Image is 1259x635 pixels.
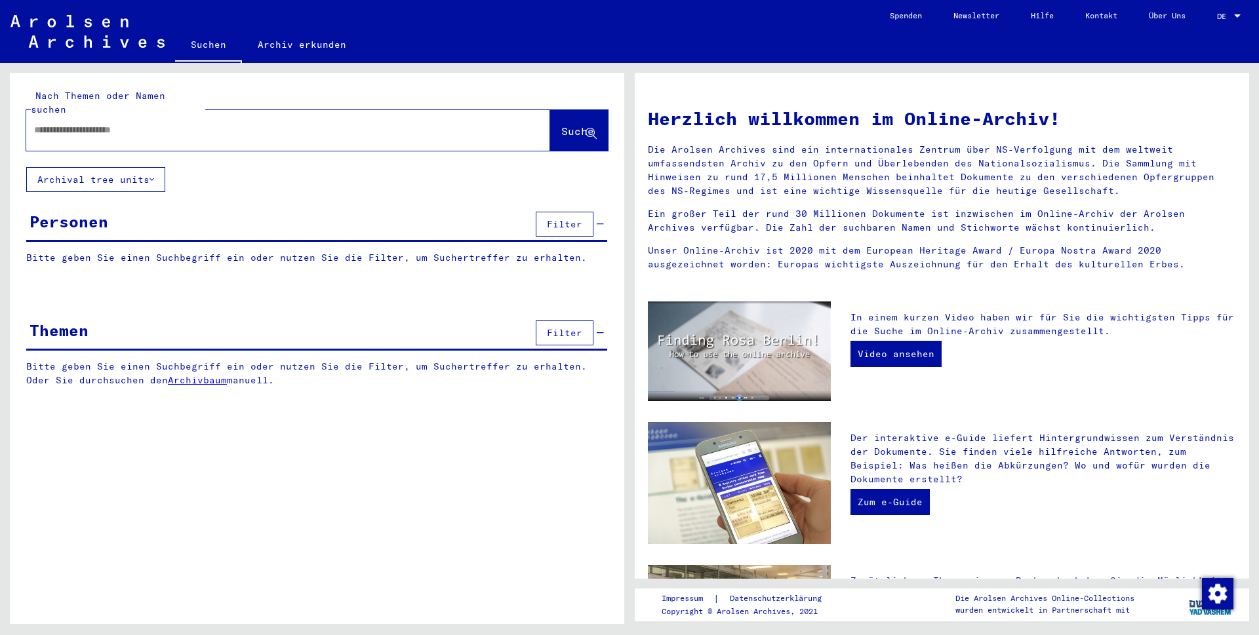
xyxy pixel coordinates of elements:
p: Bitte geben Sie einen Suchbegriff ein oder nutzen Sie die Filter, um Suchertreffer zu erhalten. O... [26,360,608,387]
div: Themen [30,318,89,342]
button: Filter [536,320,593,345]
a: Datenschutzerklärung [719,592,837,606]
img: video.jpg [648,301,831,401]
p: Bitte geben Sie einen Suchbegriff ein oder nutzen Sie die Filter, um Suchertreffer zu erhalten. [26,251,607,265]
span: Filter [547,218,582,230]
p: Der interaktive e-Guide liefert Hintergrundwissen zum Verständnis der Dokumente. Sie finden viele... [850,431,1236,486]
a: Zum e-Guide [850,489,930,515]
p: Copyright © Arolsen Archives, 2021 [662,606,837,617]
img: Arolsen_neg.svg [10,15,165,48]
p: Die Arolsen Archives sind ein internationales Zentrum über NS-Verfolgung mit dem weltweit umfasse... [648,143,1236,198]
h1: Herzlich willkommen im Online-Archiv! [648,105,1236,132]
a: Impressum [662,592,713,606]
img: Zustimmung ändern [1202,578,1233,609]
a: Archiv erkunden [242,29,362,60]
div: | [662,592,837,606]
button: Filter [536,212,593,237]
button: Suche [550,110,608,151]
div: Zustimmung ändern [1201,577,1233,609]
p: Ein großer Teil der rund 30 Millionen Dokumente ist inzwischen im Online-Archiv der Arolsen Archi... [648,207,1236,235]
p: Zusätzlich zu Ihrer eigenen Recherche haben Sie die Möglichkeit, eine Anfrage an die Arolsen Arch... [850,574,1236,629]
p: In einem kurzen Video haben wir für Sie die wichtigsten Tipps für die Suche im Online-Archiv zusa... [850,311,1236,338]
a: Suchen [175,29,242,63]
span: Suche [561,125,594,138]
p: Die Arolsen Archives Online-Collections [955,592,1134,604]
span: Filter [547,327,582,339]
button: Archival tree units [26,167,165,192]
img: eguide.jpg [648,422,831,544]
a: Archivbaum [168,374,227,386]
img: yv_logo.png [1186,588,1235,621]
span: DE [1217,12,1231,21]
div: Personen [30,210,108,233]
p: Unser Online-Archiv ist 2020 mit dem European Heritage Award / Europa Nostra Award 2020 ausgezeic... [648,244,1236,271]
mat-label: Nach Themen oder Namen suchen [31,90,165,115]
a: Video ansehen [850,341,942,367]
p: wurden entwickelt in Partnerschaft mit [955,604,1134,616]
